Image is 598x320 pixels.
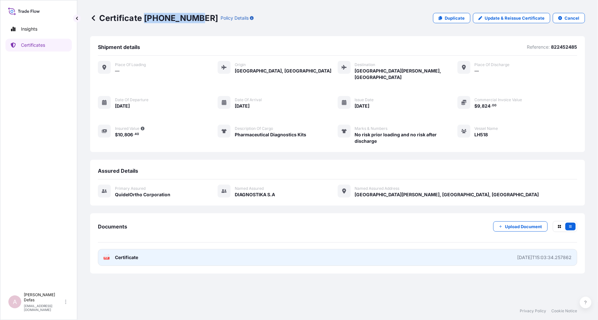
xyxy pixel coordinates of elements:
[115,186,146,191] span: Primary assured
[355,62,375,67] span: Destination
[115,254,138,261] span: Certificate
[493,221,548,232] button: Upload Document
[21,26,37,32] p: Insights
[98,44,140,50] span: Shipment details
[475,126,498,131] span: Vessel Name
[355,68,458,81] span: [GEOGRAPHIC_DATA][PERSON_NAME], [GEOGRAPHIC_DATA]
[485,15,545,21] p: Update & Reissue Certificate
[475,97,522,102] span: Commercial Invoice Value
[21,42,45,48] p: Certificates
[235,186,264,191] span: Named Assured
[445,15,465,21] p: Duplicate
[355,103,370,109] span: [DATE]
[123,132,124,137] span: ,
[115,126,139,131] span: Insured Value
[565,15,580,21] p: Cancel
[115,132,118,137] span: $
[115,62,146,67] span: Place of Loading
[473,13,550,23] a: Update & Reissue Certificate
[135,133,139,135] span: 40
[475,68,479,74] span: —
[517,254,572,261] div: [DATE]T15:03:34.257862
[355,131,458,144] span: No risk prior loading and no risk after discharge
[235,103,250,109] span: [DATE]
[553,13,585,23] button: Cancel
[24,292,64,303] p: [PERSON_NAME] Defas
[355,186,400,191] span: Named Assured Address
[355,97,374,102] span: Issue Date
[98,223,127,230] span: Documents
[480,104,482,108] span: ,
[115,97,148,102] span: Date of departure
[221,15,249,21] p: Policy Details
[235,131,306,138] span: Pharmaceutical Diagnostics Kits
[5,39,72,52] a: Certificates
[124,132,133,137] span: 806
[478,104,480,108] span: 9
[235,97,262,102] span: Date of arrival
[492,104,497,107] span: 00
[90,13,218,23] p: Certificate [PHONE_NUMBER]
[505,223,542,230] p: Upload Document
[98,168,138,174] span: Assured Details
[520,308,546,314] a: Privacy Policy
[118,132,123,137] span: 10
[235,62,246,67] span: Origin
[115,103,130,109] span: [DATE]
[552,308,577,314] a: Cookie Notice
[13,299,17,305] span: A
[115,68,119,74] span: —
[433,13,470,23] a: Duplicate
[475,62,510,67] span: Place of discharge
[98,249,577,266] a: PDFCertificate[DATE]T15:03:34.257862
[105,257,109,259] text: PDF
[235,126,273,131] span: Description of cargo
[24,304,64,312] p: [EMAIL_ADDRESS][DOMAIN_NAME]
[551,44,577,50] p: 822452485
[475,104,478,108] span: $
[5,23,72,35] a: Insights
[482,104,491,108] span: 824
[475,131,488,138] span: LH518
[355,126,388,131] span: Marks & Numbers
[115,191,170,198] span: QuidelOrtho Corporation
[355,191,539,198] span: [GEOGRAPHIC_DATA][PERSON_NAME], [GEOGRAPHIC_DATA], [GEOGRAPHIC_DATA]
[133,133,134,135] span: .
[527,44,550,50] p: Reference:
[491,104,492,107] span: .
[235,68,331,74] span: [GEOGRAPHIC_DATA], [GEOGRAPHIC_DATA]
[235,191,275,198] span: DIAGNOSTIKA S.A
